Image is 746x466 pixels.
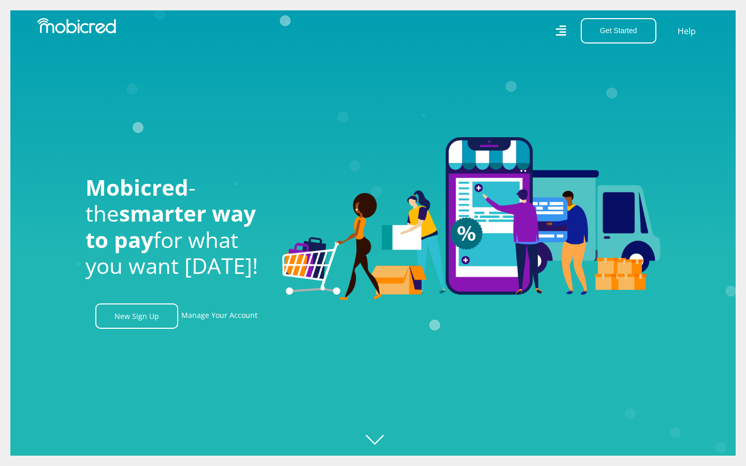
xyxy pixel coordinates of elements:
[85,174,267,279] h1: - the for what you want [DATE]!
[282,137,661,301] img: Welcome to Mobicred
[581,18,656,43] button: Get Started
[85,172,189,202] span: Mobicred
[37,18,116,34] img: Mobicred
[677,24,696,38] a: Help
[181,303,257,329] a: Manage Your Account
[95,303,178,329] a: New Sign Up
[85,198,256,254] span: smarter way to pay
